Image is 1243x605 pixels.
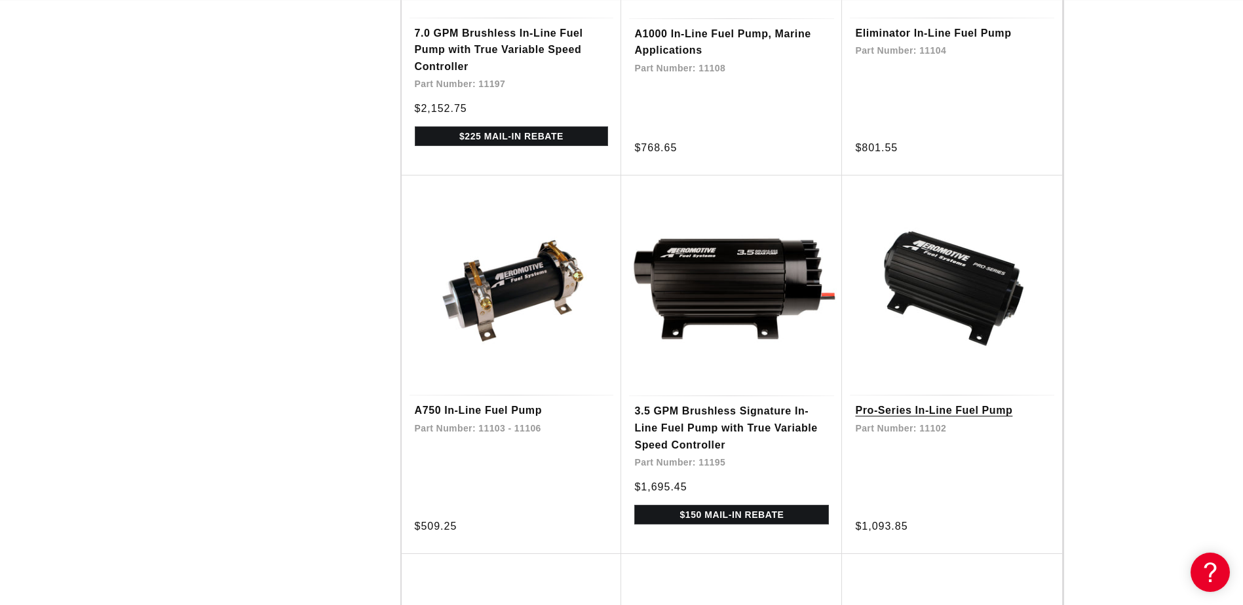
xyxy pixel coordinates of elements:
[634,26,829,59] a: A1000 In-Line Fuel Pump, Marine Applications
[415,25,609,75] a: 7.0 GPM Brushless In-Line Fuel Pump with True Variable Speed Controller
[855,402,1049,419] a: Pro-Series In-Line Fuel Pump
[415,402,609,419] a: A750 In-Line Fuel Pump
[634,403,829,453] a: 3.5 GPM Brushless Signature In-Line Fuel Pump with True Variable Speed Controller
[855,25,1049,42] a: Eliminator In-Line Fuel Pump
